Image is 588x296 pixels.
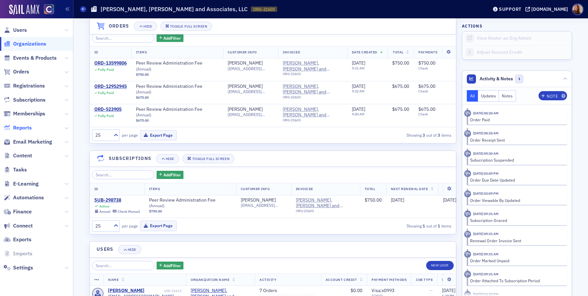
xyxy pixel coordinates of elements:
[182,154,234,163] button: Toggle Full Screen
[228,107,263,112] a: [PERSON_NAME]
[4,54,57,62] a: Events & Products
[283,84,343,102] span: Moye, Waters and Associates, LLC
[392,60,409,66] span: $750.00
[470,197,563,203] div: Order Viewable By Updated
[296,187,313,191] span: Invoicee
[13,222,33,229] span: Connect
[13,96,46,104] span: Subscriptions
[539,91,567,100] button: Note
[477,49,568,55] div: Adjust Account Credit
[418,66,451,70] span: Check
[94,197,140,203] div: SUB-298738
[462,23,482,29] h4: Actions
[283,60,343,72] a: [PERSON_NAME], [PERSON_NAME] and Associates, LLC
[13,236,31,243] span: Exports
[99,209,110,214] div: Annual
[149,197,232,209] a: Peer Review Administration Fee (Annual)
[473,111,499,115] time: 5/5/2025 08:28 AM
[499,90,516,102] button: Notes
[422,223,426,229] strong: 1
[13,166,27,173] span: Tasks
[109,155,152,162] h4: Subscriptions
[92,170,155,179] input: Search…
[98,68,114,72] div: Fully Paid
[283,60,343,78] span: Moye, Waters and Associates, LLC
[156,154,179,163] button: Hide
[136,107,218,118] a: Peer Review Administration Fee (Annual)
[392,106,409,112] span: $675.00
[95,132,110,139] div: 25
[393,50,404,54] span: Total
[13,194,44,201] span: Automations
[418,60,435,66] span: $750.00
[418,112,451,116] span: Check
[4,208,32,215] a: Finance
[283,50,300,54] span: Invoicee
[391,197,404,203] span: [DATE]
[118,245,141,254] button: Hide
[136,84,218,95] span: Peer Review Administration Fee
[296,197,355,209] span: Moye, Waters and Associates, LLC
[429,287,433,293] span: —
[4,40,46,48] a: Organizations
[437,132,441,138] strong: 3
[352,60,365,66] span: [DATE]
[351,287,362,293] span: $0.00
[4,250,32,257] a: Imports
[470,157,563,163] div: Subscription Suspended
[94,84,127,89] a: ORD-12952945
[108,288,144,294] div: [PERSON_NAME]
[296,209,355,215] div: ORG-21603
[525,7,570,11] button: [DOMAIN_NAME]
[13,152,32,159] span: Content
[13,264,33,271] span: Settings
[128,248,136,251] div: Hide
[4,110,45,117] a: Memberships
[94,50,98,54] span: ID
[94,107,122,112] div: ORD-523905
[442,287,455,293] span: [DATE]
[228,84,263,89] div: [PERSON_NAME]
[464,130,471,137] div: Activity
[161,22,212,31] button: Toggle Full Screen
[92,261,155,270] input: Search…
[136,60,218,72] span: Peer Review Administration Fee
[336,132,451,138] div: Showing out of items
[470,278,563,284] div: Order Attached To Subscription Period
[470,258,563,264] div: Order Marked Unpaid
[136,50,147,54] span: Items
[547,94,558,98] div: Note
[352,112,365,116] time: 9:40 AM
[140,221,177,231] button: Export Page
[39,4,54,15] a: View Homepage
[163,35,181,41] span: Add Filter
[283,107,343,118] a: [PERSON_NAME], [PERSON_NAME] and Associates, LLC
[283,84,343,95] span: Moye, Waters and Associates, LLC
[149,187,160,191] span: Items
[98,114,114,118] div: Fully Paid
[97,246,114,253] h4: Users
[473,272,499,276] time: 1/7/2025 09:31 AM
[228,66,274,71] span: [EMAIL_ADDRESS][DOMAIN_NAME]
[136,118,149,123] span: $675.00
[473,231,499,236] time: 1/7/2025 09:31 AM
[426,261,454,270] a: New User
[94,60,127,66] a: ORD-13599806
[149,197,232,209] span: Peer Review Administration Fee
[228,89,274,94] span: [EMAIL_ADDRESS][DOMAIN_NAME]
[136,112,151,117] span: ( Annual )
[253,7,275,12] span: ORG-21603
[4,264,33,271] a: Settings
[464,150,471,157] div: Activity
[95,223,110,229] div: 25
[13,250,32,257] span: Imports
[470,137,563,143] div: Order Receipt Sent
[136,89,151,94] span: ( Annual )
[296,197,355,215] span: Moye, Waters and Associates, LLC
[464,210,471,217] div: Activity
[157,34,183,42] button: AddFilter
[9,5,39,15] img: SailAMX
